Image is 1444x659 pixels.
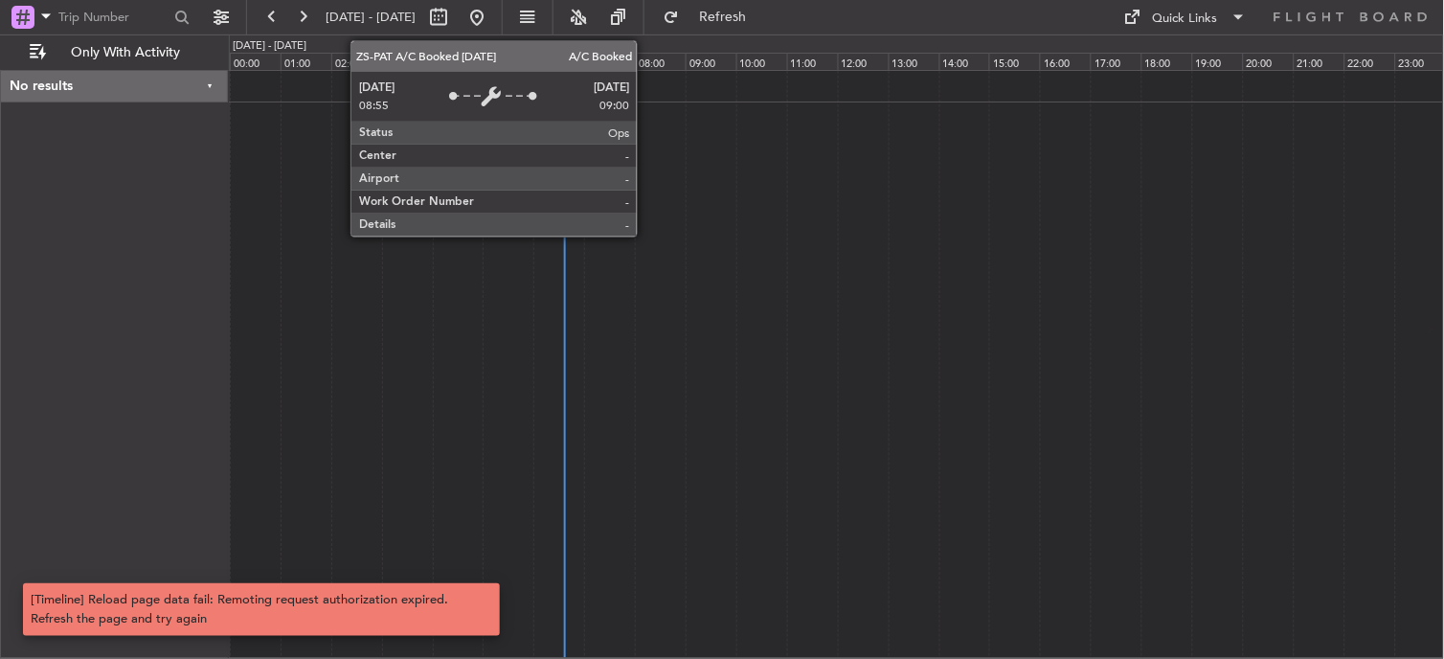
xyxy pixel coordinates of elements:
span: Refresh [683,11,763,24]
div: 10:00 [736,53,787,70]
div: 05:00 [483,53,533,70]
div: 11:00 [787,53,838,70]
div: 06:00 [533,53,584,70]
div: Quick Links [1153,10,1218,29]
div: 03:00 [382,53,433,70]
div: 00:00 [230,53,281,70]
div: 04:00 [433,53,484,70]
div: 19:00 [1192,53,1243,70]
div: 13:00 [889,53,939,70]
span: [DATE] - [DATE] [326,9,416,26]
div: 12:00 [838,53,889,70]
div: 18:00 [1141,53,1192,70]
div: 07:00 [584,53,635,70]
div: [Timeline] Reload page data fail: Remoting request authorization expired. Refresh the page and tr... [31,591,471,628]
div: 20:00 [1243,53,1294,70]
div: 09:00 [686,53,736,70]
div: [DATE] - [DATE] [233,38,306,55]
div: 16:00 [1040,53,1091,70]
div: 01:00 [281,53,331,70]
div: 17:00 [1091,53,1141,70]
div: 14:00 [939,53,990,70]
span: Only With Activity [50,46,202,59]
div: 08:00 [635,53,686,70]
button: Only With Activity [21,37,208,68]
div: 15:00 [989,53,1040,70]
div: 02:00 [331,53,382,70]
div: 21:00 [1294,53,1344,70]
button: Refresh [654,2,769,33]
div: 22:00 [1344,53,1395,70]
button: Quick Links [1115,2,1256,33]
input: Trip Number [58,3,169,32]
